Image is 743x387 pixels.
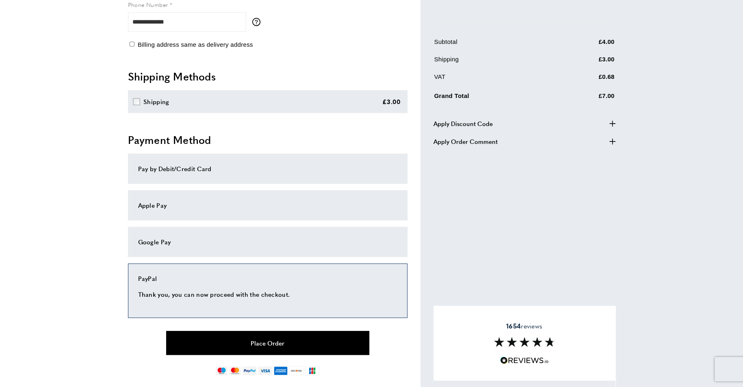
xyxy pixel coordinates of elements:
td: Shipping [434,54,558,70]
td: VAT [434,72,558,88]
img: Reviews section [494,337,555,347]
span: Apply Discount Code [433,119,493,128]
img: jcb [305,366,319,375]
h2: Shipping Methods [128,69,407,84]
div: Apple Pay [138,200,397,210]
td: Grand Total [434,89,558,107]
input: Billing address same as delivery address [130,41,135,47]
div: Shipping [143,97,169,107]
div: PayPal [138,274,397,283]
h2: Payment Method [128,133,407,147]
span: Phone Number [128,0,168,9]
p: Thank you, you can now proceed with the checkout. [138,289,397,299]
span: reviews [506,322,542,330]
img: Reviews.io 5 stars [500,357,549,364]
img: maestro [216,366,227,375]
td: Subtotal [434,37,558,53]
img: discover [289,366,303,375]
img: american-express [274,366,288,375]
img: paypal [243,366,257,375]
td: £4.00 [559,37,615,53]
td: £3.00 [559,54,615,70]
span: Apply Order Comment [433,137,498,146]
span: Billing address same as delivery address [138,41,253,48]
strong: 1654 [506,321,521,330]
button: More information [252,18,264,26]
div: Pay by Debit/Credit Card [138,164,397,174]
div: Google Pay [138,237,397,247]
td: £0.68 [559,72,615,88]
img: mastercard [229,366,241,375]
button: Place Order [166,331,369,355]
div: £3.00 [382,97,401,107]
td: £7.00 [559,89,615,107]
img: visa [258,366,272,375]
